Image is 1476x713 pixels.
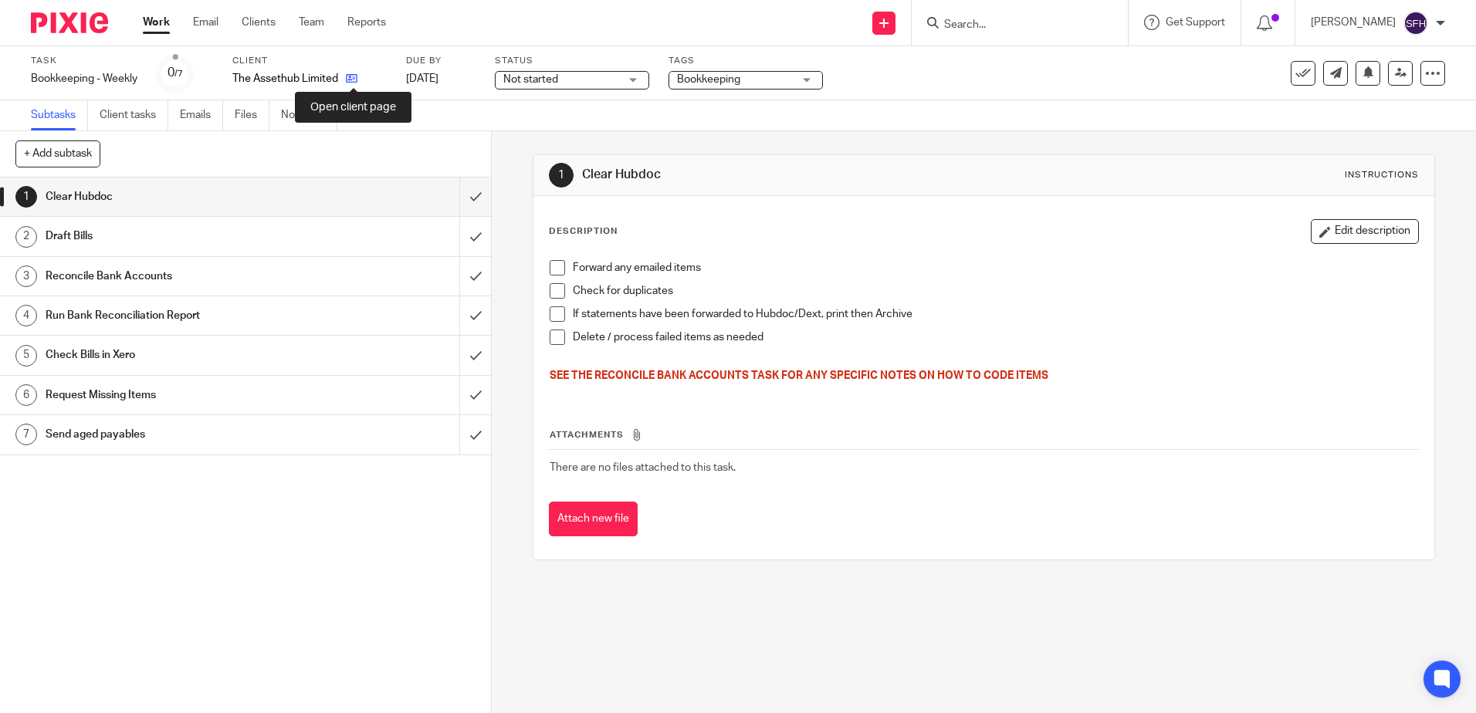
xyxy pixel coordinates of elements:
[46,185,311,208] h1: Clear Hubdoc
[46,343,311,367] h1: Check Bills in Xero
[1345,169,1419,181] div: Instructions
[15,186,37,208] div: 1
[15,305,37,326] div: 4
[406,55,476,67] label: Due by
[549,163,574,188] div: 1
[46,225,311,248] h1: Draft Bills
[31,55,137,67] label: Task
[180,100,223,130] a: Emails
[550,462,736,473] span: There are no files attached to this task.
[573,260,1417,275] p: Forward any emailed items
[15,424,37,445] div: 7
[669,55,823,67] label: Tags
[193,15,218,30] a: Email
[1311,219,1419,244] button: Edit description
[31,71,137,86] div: Bookkeeping - Weekly
[299,15,324,30] a: Team
[242,15,276,30] a: Clients
[495,55,649,67] label: Status
[46,384,311,407] h1: Request Missing Items
[573,329,1417,345] p: Delete / process failed items as needed
[349,100,408,130] a: Audit logs
[15,265,37,287] div: 3
[347,15,386,30] a: Reports
[31,12,108,33] img: Pixie
[15,345,37,367] div: 5
[943,19,1082,32] input: Search
[550,431,624,439] span: Attachments
[582,167,1017,183] h1: Clear Hubdoc
[46,265,311,288] h1: Reconcile Bank Accounts
[549,225,618,238] p: Description
[46,423,311,446] h1: Send aged payables
[1166,17,1225,28] span: Get Support
[15,226,37,248] div: 2
[281,100,337,130] a: Notes (0)
[503,74,558,85] span: Not started
[168,64,183,82] div: 0
[573,283,1417,299] p: Check for duplicates
[235,100,269,130] a: Files
[1403,11,1428,35] img: svg%3E
[1311,15,1396,30] p: [PERSON_NAME]
[406,73,438,84] span: [DATE]
[550,370,1048,381] span: SEE THE RECONCILE BANK ACCOUNTS TASK FOR ANY SPECIFIC NOTES ON HOW TO CODE ITEMS
[15,140,100,167] button: + Add subtask
[232,55,387,67] label: Client
[232,71,338,86] p: The Assethub Limited
[174,69,183,78] small: /7
[573,306,1417,322] p: If statements have been forwarded to Hubdoc/Dext, print then Archive
[46,304,311,327] h1: Run Bank Reconciliation Report
[549,502,638,536] button: Attach new file
[31,100,88,130] a: Subtasks
[677,74,740,85] span: Bookkeeping
[143,15,170,30] a: Work
[15,384,37,406] div: 6
[100,100,168,130] a: Client tasks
